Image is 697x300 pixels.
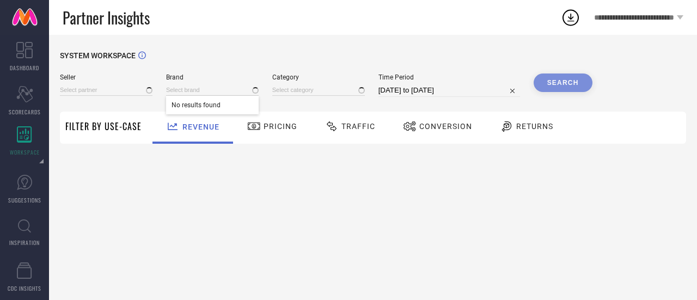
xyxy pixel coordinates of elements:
span: No results found [166,96,259,114]
span: WORKSPACE [10,148,40,156]
span: Category [272,74,365,81]
span: SYSTEM WORKSPACE [60,51,136,60]
input: Select partner [60,84,152,96]
input: Select time period [378,84,520,97]
span: INSPIRATION [9,238,40,247]
div: Open download list [561,8,580,27]
span: Filter By Use-Case [65,120,142,133]
input: Select category [272,84,365,96]
input: Select brand [166,84,259,96]
span: CDC INSIGHTS [8,284,41,292]
span: Seller [60,74,152,81]
span: SUGGESTIONS [8,196,41,204]
span: Pricing [264,122,297,131]
span: Conversion [419,122,472,131]
span: DASHBOARD [10,64,39,72]
span: Returns [516,122,553,131]
span: Traffic [341,122,375,131]
span: Brand [166,74,259,81]
span: Revenue [182,123,219,131]
span: SCORECARDS [9,108,41,116]
span: Partner Insights [63,7,150,29]
span: Time Period [378,74,520,81]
